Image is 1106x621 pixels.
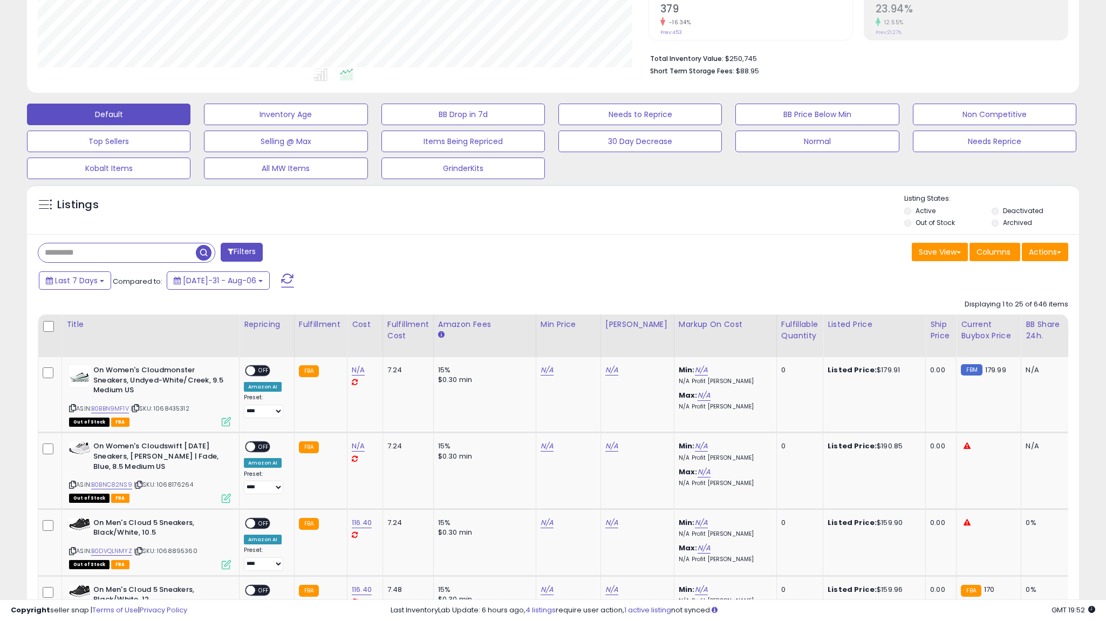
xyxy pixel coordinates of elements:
[1003,206,1043,215] label: Deactivated
[912,243,968,261] button: Save View
[541,365,554,376] a: N/A
[91,404,129,413] a: B0BBN9MF1V
[913,104,1076,125] button: Non Competitive
[438,452,528,461] div: $0.30 min
[204,104,367,125] button: Inventory Age
[66,319,235,330] div: Title
[961,585,981,597] small: FBA
[695,441,708,452] a: N/A
[624,605,671,615] a: 1 active listing
[255,518,272,528] span: OFF
[961,319,1016,342] div: Current Buybox Price
[387,518,425,528] div: 7.24
[69,585,91,597] img: 416k7R8Q-gL._SL40_.jpg
[69,518,231,568] div: ASIN:
[93,365,224,398] b: On Women's Cloudmonster Sneakers, Undyed-White/Creek, 9.5 Medium US
[438,518,528,528] div: 15%
[541,441,554,452] a: N/A
[674,315,776,357] th: The percentage added to the cost of goods (COGS) that forms the calculator for Min & Max prices.
[605,584,618,595] a: N/A
[11,605,50,615] strong: Copyright
[299,365,319,377] small: FBA
[1026,518,1061,528] div: 0%
[781,319,818,342] div: Fulfillable Quantity
[984,584,994,595] span: 170
[679,365,695,375] b: Min:
[387,365,425,375] div: 7.24
[828,319,921,330] div: Listed Price
[391,605,1096,616] div: Last InventoryLab Update: 6 hours ago, require user action, not synced.
[1003,218,1032,227] label: Archived
[134,480,193,489] span: | SKU: 1068176264
[876,29,902,36] small: Prev: 21.27%
[244,547,286,571] div: Preset:
[131,404,189,413] span: | SKU: 1068435312
[977,247,1011,257] span: Columns
[244,394,286,418] div: Preset:
[828,441,877,451] b: Listed Price:
[1022,243,1068,261] button: Actions
[438,375,528,385] div: $0.30 min
[69,365,231,425] div: ASIN:
[698,543,711,554] a: N/A
[69,441,231,501] div: ASIN:
[985,365,1006,375] span: 179.99
[438,330,445,340] small: Amazon Fees.
[605,319,670,330] div: [PERSON_NAME]
[69,365,91,387] img: 31TkPp6nGeL._SL40_.jpg
[91,480,132,489] a: B0BNC82NS9
[660,29,682,36] small: Prev: 453
[352,319,378,330] div: Cost
[828,518,917,528] div: $159.90
[244,535,282,544] div: Amazon AI
[679,467,698,477] b: Max:
[244,319,290,330] div: Repricing
[679,584,695,595] b: Min:
[736,66,759,76] span: $88.95
[438,365,528,375] div: 15%
[255,366,272,376] span: OFF
[679,543,698,553] b: Max:
[558,131,722,152] button: 30 Day Decrease
[1052,605,1095,615] span: 2025-08-14 19:52 GMT
[244,458,282,468] div: Amazon AI
[381,158,545,179] button: GrinderKits
[828,517,877,528] b: Listed Price:
[930,518,948,528] div: 0.00
[27,158,190,179] button: Kobalt Items
[352,441,365,452] a: N/A
[781,585,815,595] div: 0
[140,605,187,615] a: Privacy Policy
[204,131,367,152] button: Selling @ Max
[69,518,91,530] img: 416k7R8Q-gL._SL40_.jpg
[876,3,1068,17] h2: 23.94%
[299,441,319,453] small: FBA
[679,403,768,411] p: N/A Profit [PERSON_NAME]
[221,243,263,262] button: Filters
[679,480,768,487] p: N/A Profit [PERSON_NAME]
[679,517,695,528] b: Min:
[679,390,698,400] b: Max:
[183,275,256,286] span: [DATE]-31 - Aug-06
[916,218,955,227] label: Out of Stock
[698,467,711,477] a: N/A
[381,131,545,152] button: Items Being Repriced
[605,365,618,376] a: N/A
[55,275,98,286] span: Last 7 Days
[605,517,618,528] a: N/A
[93,585,224,608] b: On Men's Cloud 5 Sneakers, Black/White, 12
[781,441,815,451] div: 0
[352,365,365,376] a: N/A
[965,299,1068,310] div: Displaying 1 to 25 of 646 items
[660,3,852,17] h2: 379
[387,441,425,451] div: 7.24
[828,584,877,595] b: Listed Price:
[679,454,768,462] p: N/A Profit [PERSON_NAME]
[299,319,343,330] div: Fulfillment
[69,494,110,503] span: All listings that are currently out of stock and unavailable for purchase on Amazon
[916,206,936,215] label: Active
[27,131,190,152] button: Top Sellers
[665,18,691,26] small: -16.34%
[111,418,129,427] span: FBA
[255,442,272,452] span: OFF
